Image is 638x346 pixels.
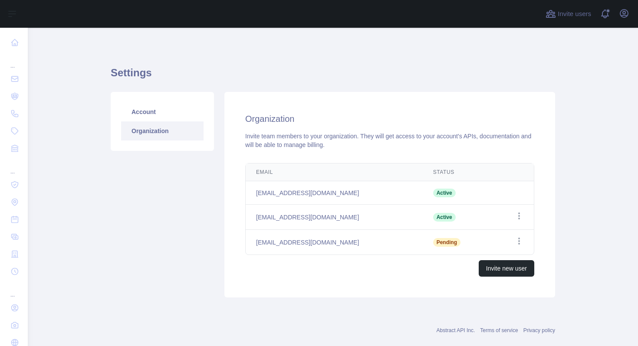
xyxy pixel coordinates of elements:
[111,66,555,87] h1: Settings
[433,238,460,247] span: Pending
[246,163,423,181] th: Email
[437,327,475,333] a: Abstract API Inc.
[433,189,456,197] span: Active
[480,327,518,333] a: Terms of service
[544,7,593,21] button: Invite users
[246,205,423,230] td: [EMAIL_ADDRESS][DOMAIN_NAME]
[245,113,534,125] h2: Organization
[246,181,423,205] td: [EMAIL_ADDRESS][DOMAIN_NAME]
[121,102,204,121] a: Account
[7,52,21,69] div: ...
[246,230,423,255] td: [EMAIL_ADDRESS][DOMAIN_NAME]
[121,121,204,140] a: Organization
[7,281,21,298] div: ...
[479,260,534,277] button: Invite new user
[423,163,492,181] th: Status
[433,213,456,222] span: Active
[558,9,591,19] span: Invite users
[523,327,555,333] a: Privacy policy
[245,132,534,149] div: Invite team members to your organization. They will get access to your account's APIs, documentat...
[7,158,21,175] div: ...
